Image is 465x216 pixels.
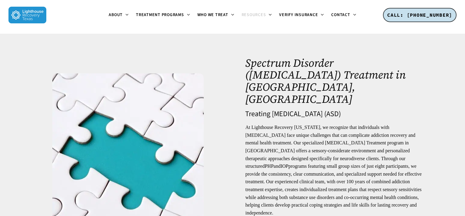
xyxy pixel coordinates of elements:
span: CALL: [PHONE_NUMBER] [387,12,452,18]
a: PHP [265,164,273,169]
a: IOP [281,164,289,169]
span: Resources [242,12,266,18]
a: Verify Insurance [275,13,328,18]
span: Contact [331,12,350,18]
span: Who We Treat [197,12,228,18]
img: Lighthouse Recovery Texas [8,7,46,23]
span: Verify Insurance [279,12,318,18]
a: Who We Treat [194,13,238,18]
span: Treatment Programs [136,12,184,18]
span: About [109,12,123,18]
h4: Treating [MEDICAL_DATA] (ASD) [245,110,428,118]
a: Treatment Programs [132,13,194,18]
a: Resources [238,13,276,18]
a: About [105,13,132,18]
a: Contact [328,13,360,18]
a: CALL: [PHONE_NUMBER] [383,8,457,22]
h1: Spectrum Disorder ([MEDICAL_DATA]) Treatment in [GEOGRAPHIC_DATA], [GEOGRAPHIC_DATA] [245,57,428,105]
